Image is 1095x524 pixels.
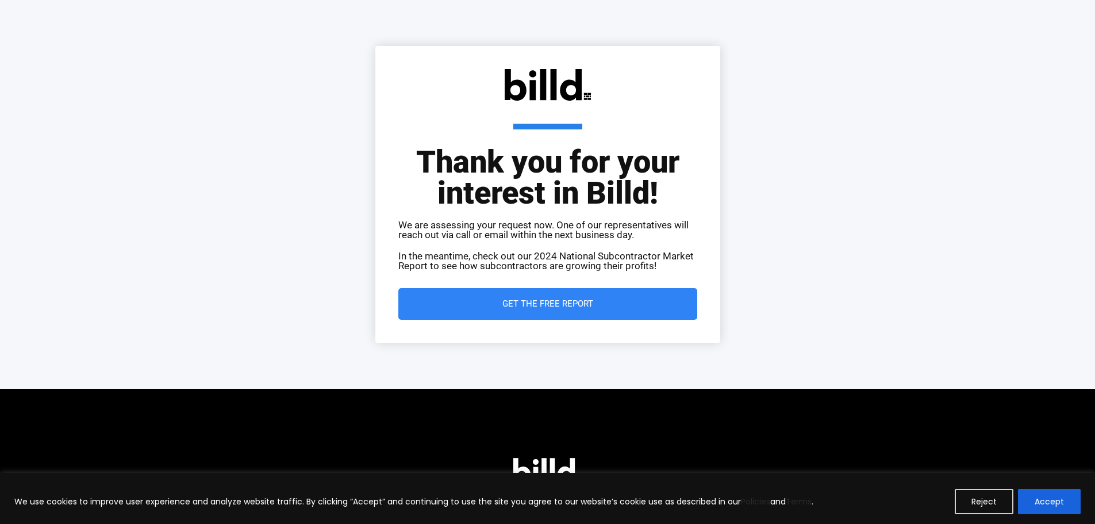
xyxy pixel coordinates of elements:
p: In the meantime, check out our 2024 National Subcontractor Market Report to see how subcontractor... [398,251,697,271]
a: Policies [741,496,770,507]
button: Accept [1018,489,1081,514]
button: Reject [955,489,1013,514]
p: We use cookies to improve user experience and analyze website traffic. By clicking “Accept” and c... [14,495,813,508]
a: Get the Free Report [398,288,697,320]
span: Get the Free Report [502,300,593,308]
p: We are assessing your request now. One of our representatives will reach out via call or email wi... [398,220,697,240]
h1: Thank you for your interest in Billd! [398,124,697,209]
a: Terms [786,496,812,507]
